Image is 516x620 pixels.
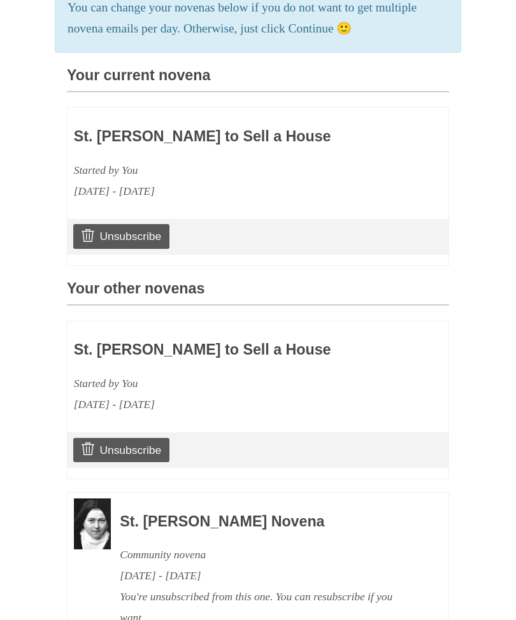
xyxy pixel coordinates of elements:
[74,129,368,145] h3: St. [PERSON_NAME] to Sell a House
[74,181,368,202] div: [DATE] - [DATE]
[74,394,368,415] div: [DATE] - [DATE]
[120,565,414,586] div: [DATE] - [DATE]
[74,342,368,358] h3: St. [PERSON_NAME] to Sell a House
[120,544,414,565] div: Community novena
[73,224,169,248] a: Unsubscribe
[74,373,368,394] div: Started by You
[73,438,169,462] a: Unsubscribe
[74,160,368,181] div: Started by You
[120,514,414,530] h3: St. [PERSON_NAME] Novena
[74,498,111,549] img: Novena image
[67,67,449,92] h3: Your current novena
[67,281,449,306] h3: Your other novenas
